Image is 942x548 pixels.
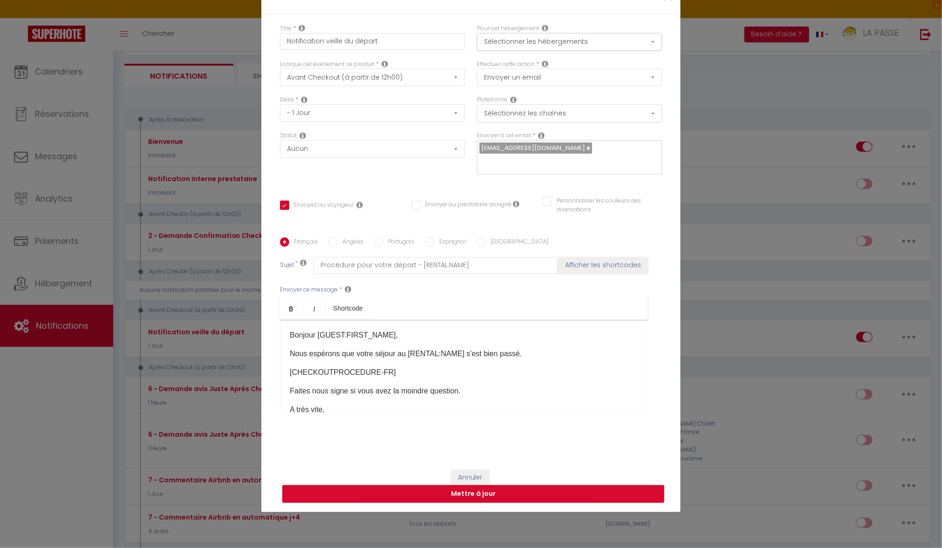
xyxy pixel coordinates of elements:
[282,485,664,503] button: Mettre à jour
[477,104,662,122] button: Sélectionnez les chaînes
[290,386,638,397] p: Faites nous signe si vous avez la moindre question.
[558,257,648,274] button: Afficher les shortcodes
[299,24,305,32] i: Title
[481,143,585,152] span: [EMAIL_ADDRESS][DOMAIN_NAME]
[477,33,662,51] button: Sélectionner les hébergements
[300,132,306,139] i: Booking status
[435,237,466,248] label: Espagnol
[538,132,545,139] i: Recipient
[290,367,638,378] p: [CHECKOUTPROCEDURE-FR]
[510,96,517,103] i: Action Channel
[345,285,351,293] i: Message
[383,237,415,248] label: Portugais
[300,259,307,266] i: Subject
[542,24,548,32] i: This Rental
[290,404,638,415] p: A très vite,
[356,201,363,209] i: Envoyer au voyageur
[303,297,326,319] a: Italic
[513,200,519,208] i: Envoyer au prestataire si il est assigné
[289,237,318,248] label: Français
[477,131,531,140] label: Envoyer à cet email
[477,95,507,104] label: Plateforme
[280,285,338,294] label: Envoyer ce message
[290,330,638,341] p: Bonjour [GUEST:FIRST_NAME],
[338,237,363,248] label: Anglais
[451,470,490,486] button: Annuler
[477,60,535,69] label: Effectuer cette action
[301,96,307,103] i: Action Time
[280,131,297,140] label: Statut
[280,24,292,33] label: Titre
[290,348,638,359] p: Nous espérons que votre séjour au [RENTAL:NAME] s'est bien passé.
[280,261,294,271] label: Sujet
[542,60,548,68] i: Action Type
[382,60,388,68] i: Event Occur
[280,95,294,104] label: Délai
[280,297,303,319] a: Bold
[326,297,370,319] a: Shortcode
[280,60,375,69] label: Lorsque cet événement se produit
[477,24,539,33] label: Pour cet hébergement
[486,237,548,248] label: [GEOGRAPHIC_DATA]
